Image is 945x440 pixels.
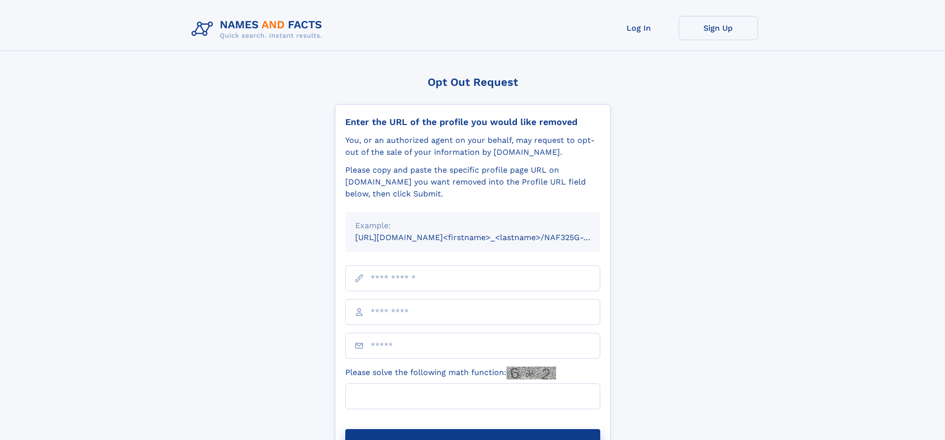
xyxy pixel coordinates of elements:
[335,76,611,88] div: Opt Out Request
[355,233,619,242] small: [URL][DOMAIN_NAME]<firstname>_<lastname>/NAF325G-xxxxxxxx
[679,16,758,40] a: Sign Up
[345,117,600,127] div: Enter the URL of the profile you would like removed
[345,164,600,200] div: Please copy and paste the specific profile page URL on [DOMAIN_NAME] you want removed into the Pr...
[599,16,679,40] a: Log In
[355,220,590,232] div: Example:
[345,134,600,158] div: You, or an authorized agent on your behalf, may request to opt-out of the sale of your informatio...
[345,367,556,379] label: Please solve the following math function:
[188,16,330,43] img: Logo Names and Facts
